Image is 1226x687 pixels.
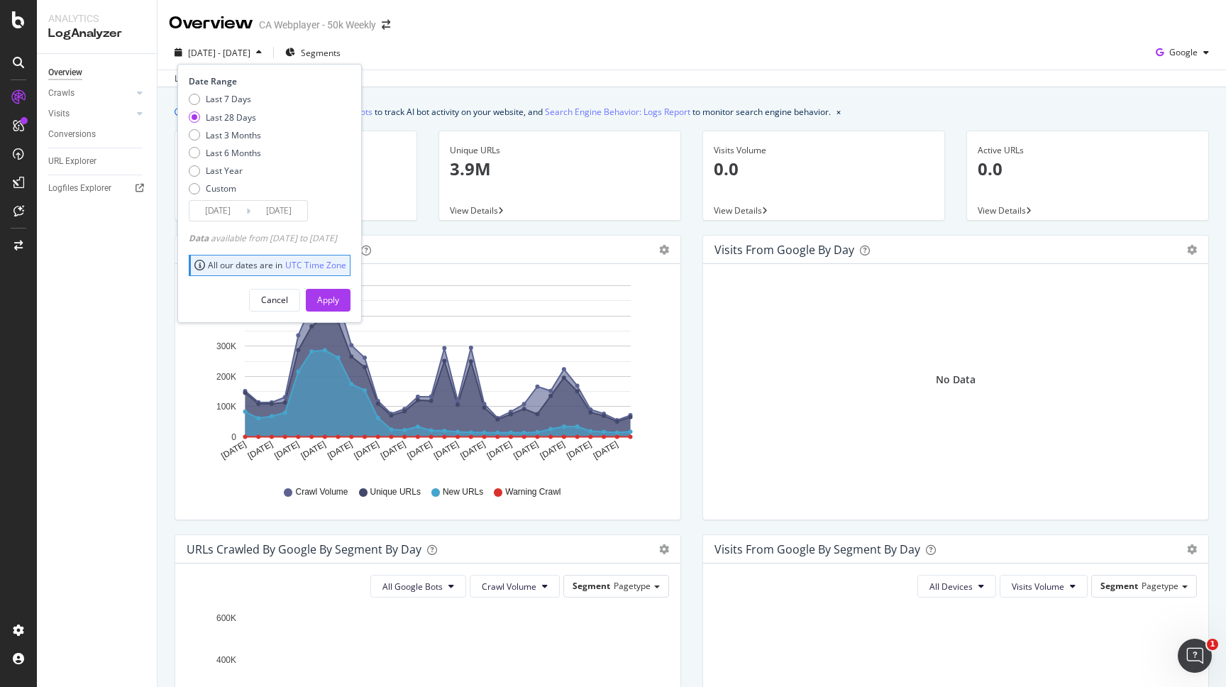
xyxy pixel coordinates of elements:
div: Last 3 Months [189,129,261,141]
div: Visits from Google By Segment By Day [714,542,920,556]
button: Crawl Volume [470,575,560,598]
button: Google [1150,41,1215,64]
div: Last 6 Months [206,147,261,159]
p: 0.0 [978,157,1198,181]
span: View Details [714,204,762,216]
text: [DATE] [326,439,354,461]
div: LogAnalyzer [48,26,145,42]
text: [DATE] [272,439,301,461]
text: [DATE] [485,439,514,461]
div: gear [1187,245,1197,255]
button: Cancel [249,289,300,312]
span: Segments [301,47,341,59]
div: Overview [48,65,82,80]
a: Overview [48,65,147,80]
a: Conversions [48,127,147,142]
div: Visits [48,106,70,121]
span: Unique URLs [370,486,421,498]
span: View Details [450,204,498,216]
button: All Google Bots [370,575,466,598]
a: Crawls [48,86,133,101]
div: Logfiles Explorer [48,181,111,196]
span: Visits Volume [1012,581,1064,593]
text: [DATE] [432,439,460,461]
button: [DATE] - [DATE] [169,41,267,64]
a: Visits [48,106,133,121]
button: Visits Volume [1000,575,1088,598]
text: [DATE] [299,439,328,461]
span: Pagetype [614,580,651,592]
div: Last Year [206,165,243,177]
div: gear [659,245,669,255]
div: Overview [169,11,253,35]
button: All Devices [917,575,996,598]
div: CA Webplayer - 50k Weekly [259,18,376,32]
div: No Data [936,373,976,387]
text: [DATE] [565,439,593,461]
p: 0.0 [714,157,934,181]
span: Google [1169,46,1198,58]
div: Custom [206,182,236,194]
a: Logfiles Explorer [48,181,147,196]
div: Crawls [48,86,74,101]
span: Crawl Volume [482,581,536,593]
div: Visits Volume [714,144,934,157]
span: Segment [1100,580,1138,592]
span: View Details [978,204,1026,216]
div: gear [1187,544,1197,554]
div: Visits from Google by day [714,243,854,257]
text: [DATE] [592,439,620,461]
div: Date Range [189,75,347,87]
text: [DATE] [539,439,567,461]
div: Cancel [261,294,288,306]
text: [DATE] [353,439,381,461]
a: URL Explorer [48,154,147,169]
div: Last 6 Months [189,147,261,159]
div: arrow-right-arrow-left [382,20,390,30]
span: Pagetype [1142,580,1178,592]
p: 3.9M [450,157,670,181]
text: [DATE] [379,439,407,461]
div: info banner [175,104,1209,119]
a: UTC Time Zone [285,259,346,271]
input: Start Date [189,201,246,221]
text: [DATE] [458,439,487,461]
text: 400K [216,655,236,665]
div: Apply [317,294,339,306]
div: Last 28 Days [189,111,261,123]
div: Last 7 Days [206,93,251,105]
div: Last update [175,72,252,85]
text: 100K [216,402,236,412]
span: Warning Crawl [505,486,560,498]
a: Search Engine Behavior: Logs Report [545,104,690,119]
span: Segment [573,580,610,592]
div: gear [659,544,669,554]
div: Active URLs [978,144,1198,157]
text: 0 [231,432,236,442]
iframe: Intercom live chat [1178,639,1212,673]
text: 200K [216,372,236,382]
div: URLs Crawled by Google By Segment By Day [187,542,421,556]
span: New URLs [443,486,483,498]
div: Unique URLs [450,144,670,157]
span: All Google Bots [382,581,443,593]
text: [DATE] [219,439,248,461]
input: End Date [250,201,307,221]
div: Last 28 Days [206,111,256,123]
div: All our dates are in [194,259,346,271]
text: [DATE] [406,439,434,461]
div: Last 3 Months [206,129,261,141]
div: Last 7 Days [189,93,261,105]
div: available from [DATE] to [DATE] [189,232,337,244]
span: [DATE] - [DATE] [188,47,250,59]
div: URL Explorer [48,154,96,169]
text: [DATE] [246,439,275,461]
button: close banner [833,101,844,122]
div: Conversions [48,127,96,142]
svg: A chart. [187,275,669,473]
div: Last Year [189,165,261,177]
div: Analytics [48,11,145,26]
button: Segments [280,41,346,64]
div: We introduced 2 new report templates: to track AI bot activity on your website, and to monitor se... [189,104,831,119]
